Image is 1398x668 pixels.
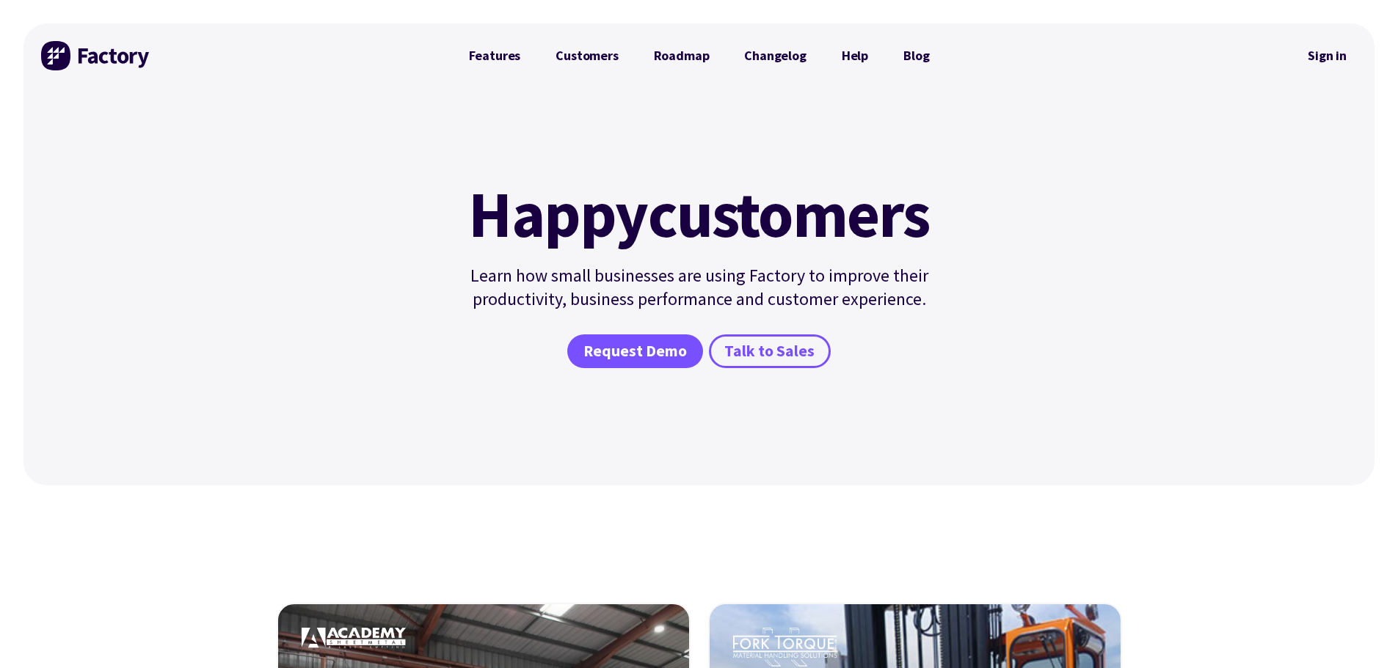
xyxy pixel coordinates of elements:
a: Sign in [1297,39,1357,73]
a: Features [451,41,539,70]
a: Request Demo [567,334,702,368]
a: Help [824,41,886,70]
a: Blog [886,41,947,70]
span: Request Demo [583,341,687,362]
nav: Primary Navigation [451,41,947,70]
span: Talk to Sales [724,341,815,362]
a: Talk to Sales [709,334,831,368]
a: Changelog [727,41,823,70]
h1: customers [460,182,939,246]
a: Roadmap [636,41,727,70]
nav: Secondary Navigation [1297,39,1357,73]
img: Factory [41,41,151,70]
a: Customers [538,41,636,70]
mark: Happy [468,182,647,246]
p: Learn how small businesses are using Factory to improve their productivity, business performance ... [460,264,939,311]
